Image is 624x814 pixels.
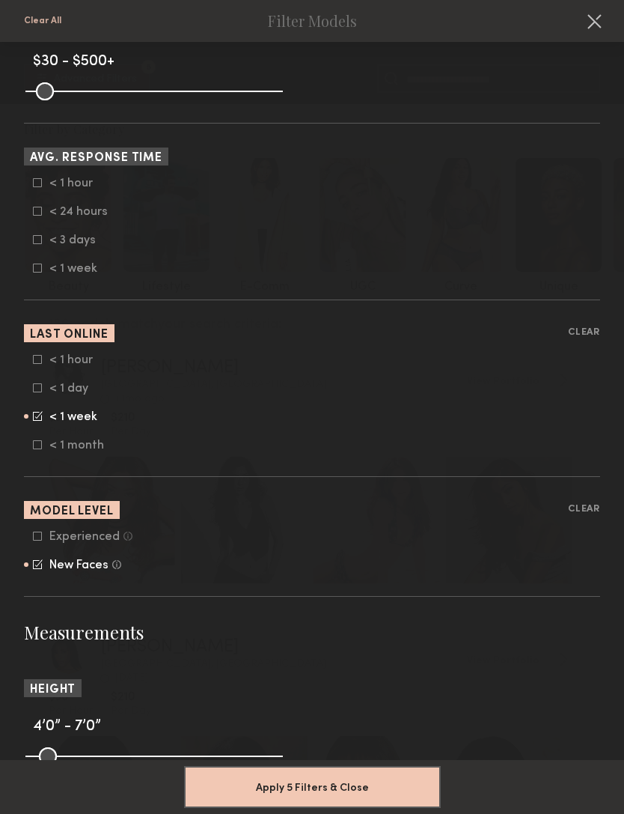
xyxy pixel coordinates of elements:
button: Cancel [582,9,606,33]
span: Last Online [30,329,108,341]
div: < 1 day [49,384,108,393]
button: Clear [568,501,600,518]
div: New Faces [49,561,108,570]
button: Clear All [24,16,61,26]
span: $30 - $500+ [33,55,114,69]
div: < 1 week [49,264,108,273]
span: 4’0” - 7’0” [33,720,101,734]
common-close-button: Cancel [582,9,606,36]
button: Apply 5 Filters & Close [184,766,441,808]
h3: Measurements [24,621,600,643]
div: < 24 hours [49,207,108,216]
span: Avg. Response Time [30,153,162,164]
div: < 1 month [49,441,108,450]
h2: Filter Models [268,13,357,28]
div: < 1 week [49,413,108,422]
div: Experienced [49,532,120,541]
span: Model Level [30,506,114,517]
div: < 1 hour [49,356,108,365]
span: Height [30,684,76,696]
div: < 1 hour [49,179,108,188]
button: Clear [568,324,600,341]
div: < 3 days [49,236,108,245]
